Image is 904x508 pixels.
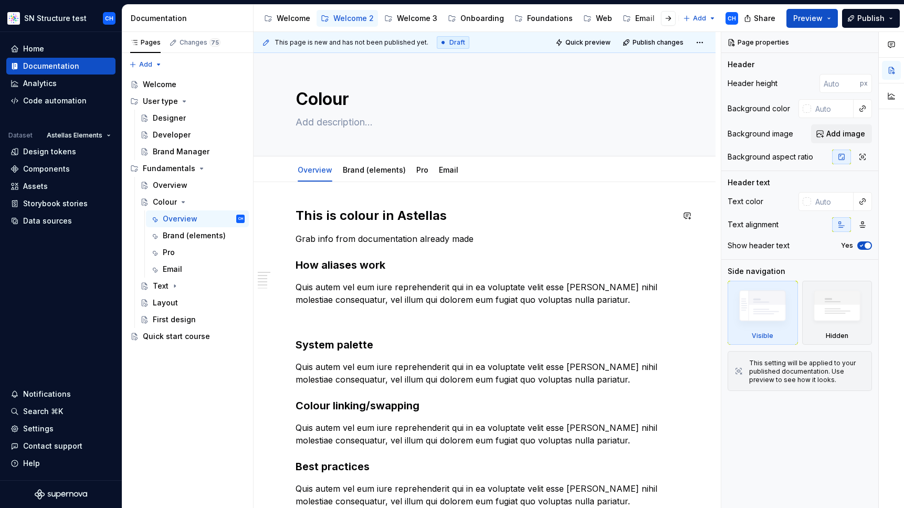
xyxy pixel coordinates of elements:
[802,281,873,345] div: Hidden
[296,459,674,474] h3: Best practices
[6,40,115,57] a: Home
[296,337,674,352] h3: System palette
[728,103,790,114] div: Background color
[260,8,678,29] div: Page tree
[842,9,900,28] button: Publish
[136,311,249,328] a: First design
[680,11,719,26] button: Add
[298,165,332,174] a: Overview
[153,197,177,207] div: Colour
[754,13,775,24] span: Share
[786,9,838,28] button: Preview
[153,180,187,190] div: Overview
[23,181,48,192] div: Assets
[136,177,249,194] a: Overview
[126,76,249,93] a: Welcome
[728,152,813,162] div: Background aspect ratio
[728,59,754,70] div: Header
[136,194,249,210] a: Colour
[728,14,736,23] div: CH
[105,14,113,23] div: CH
[277,13,310,24] div: Welcome
[6,58,115,75] a: Documentation
[23,198,88,209] div: Storybook stories
[296,232,674,245] p: Grab info from documentation already made
[146,227,249,244] a: Brand (elements)
[23,146,76,157] div: Design tokens
[596,13,612,24] div: Web
[6,161,115,177] a: Components
[47,131,102,140] span: Astellas Elements
[749,359,865,384] div: This setting will be applied to your published documentation. Use preview to see how it looks.
[163,247,175,258] div: Pro
[739,9,782,28] button: Share
[23,96,87,106] div: Code automation
[579,10,616,27] a: Web
[416,165,428,174] a: Pro
[460,13,504,24] div: Onboarding
[153,281,169,291] div: Text
[633,38,684,47] span: Publish changes
[136,278,249,294] a: Text
[728,78,777,89] div: Header height
[6,178,115,195] a: Assets
[153,113,186,123] div: Designer
[6,143,115,160] a: Design tokens
[153,130,191,140] div: Developer
[449,38,465,47] span: Draft
[42,128,115,143] button: Astellas Elements
[728,177,770,188] div: Header text
[136,110,249,126] a: Designer
[728,266,785,277] div: Side navigation
[163,230,226,241] div: Brand (elements)
[293,87,671,112] textarea: Colour
[296,421,674,447] p: Quis autem vel eum iure reprehenderit qui in ea voluptate velit esse [PERSON_NAME] nihil molestia...
[412,158,433,181] div: Pro
[439,165,458,174] a: Email
[23,164,70,174] div: Components
[619,35,688,50] button: Publish changes
[510,10,577,27] a: Foundations
[126,160,249,177] div: Fundamentals
[146,261,249,278] a: Email
[143,79,176,90] div: Welcome
[811,192,854,211] input: Auto
[24,13,87,24] div: SN Structure test
[752,332,773,340] div: Visible
[131,13,249,24] div: Documentation
[163,264,182,274] div: Email
[23,78,57,89] div: Analytics
[6,92,115,109] a: Code automation
[552,35,615,50] button: Quick preview
[23,458,40,469] div: Help
[343,165,406,174] a: Brand (elements)
[397,13,437,24] div: Welcome 3
[146,244,249,261] a: Pro
[826,129,865,139] span: Add image
[126,57,165,72] button: Add
[826,332,848,340] div: Hidden
[296,258,674,272] h3: How aliases work
[8,131,33,140] div: Dataset
[618,10,659,27] a: Email
[296,482,674,507] p: Quis autem vel eum iure reprehenderit qui in ea voluptate velit esse [PERSON_NAME] nihil molestia...
[444,10,508,27] a: Onboarding
[6,438,115,454] button: Contact support
[35,489,87,500] svg: Supernova Logo
[275,38,428,47] span: This page is new and has not been published yet.
[6,386,115,403] button: Notifications
[819,74,860,93] input: Auto
[841,241,853,250] label: Yes
[23,424,54,434] div: Settings
[23,61,79,71] div: Documentation
[143,331,210,342] div: Quick start course
[146,210,249,227] a: OverviewCH
[23,441,82,451] div: Contact support
[811,99,854,118] input: Auto
[260,10,314,27] a: Welcome
[296,281,674,306] p: Quis autem vel eum iure reprehenderit qui in ea voluptate velit esse [PERSON_NAME] nihil molestia...
[126,328,249,345] a: Quick start course
[6,75,115,92] a: Analytics
[6,420,115,437] a: Settings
